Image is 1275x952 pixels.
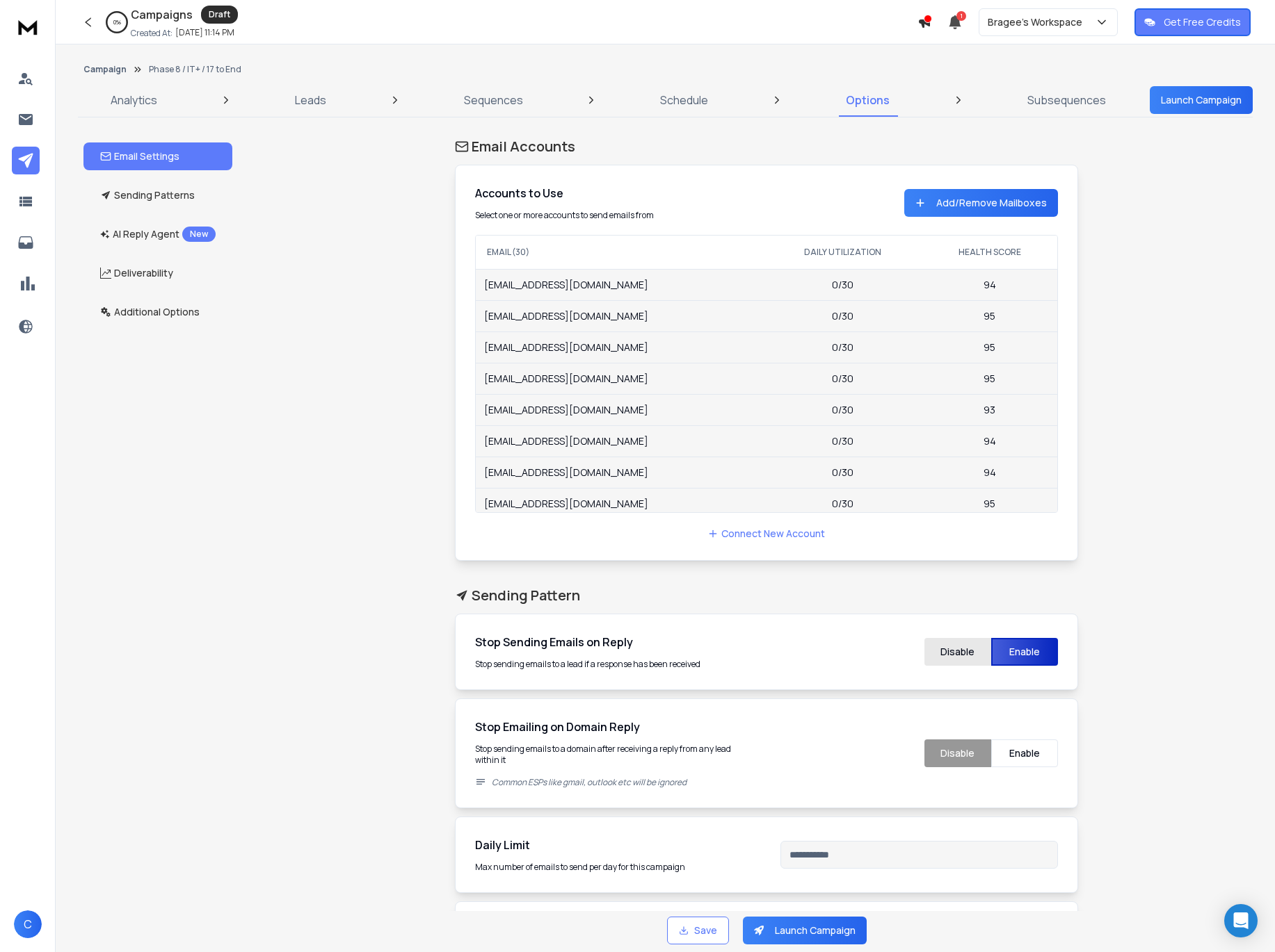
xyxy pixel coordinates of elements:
[1134,8,1251,36] button: Get Free Credits
[201,6,238,24] div: Draft
[846,92,890,108] p: Options
[14,910,42,938] button: C
[111,92,157,108] p: Analytics
[1150,86,1253,114] button: Launch Campaign
[988,15,1088,29] p: Bragee's Workspace
[464,92,523,108] p: Sequences
[837,83,898,117] a: Options
[175,27,234,38] p: [DATE] 11:14 PM
[100,149,179,163] p: Email Settings
[102,83,166,117] a: Analytics
[455,137,1078,156] h1: Email Accounts
[1164,15,1241,29] p: Get Free Credits
[660,92,708,108] p: Schedule
[113,18,121,26] p: 0 %
[1027,92,1106,108] p: Subsequences
[295,92,326,108] p: Leads
[14,14,42,40] img: logo
[83,142,232,170] button: Email Settings
[1019,83,1114,117] a: Subsequences
[1224,904,1258,937] div: Open Intercom Messenger
[956,11,966,21] span: 1
[456,83,531,117] a: Sequences
[83,64,127,75] button: Campaign
[287,83,335,117] a: Leads
[652,83,716,117] a: Schedule
[131,6,193,23] h1: Campaigns
[149,64,241,75] p: Phase 8 / IT+ / 17 to End
[131,28,173,39] p: Created At:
